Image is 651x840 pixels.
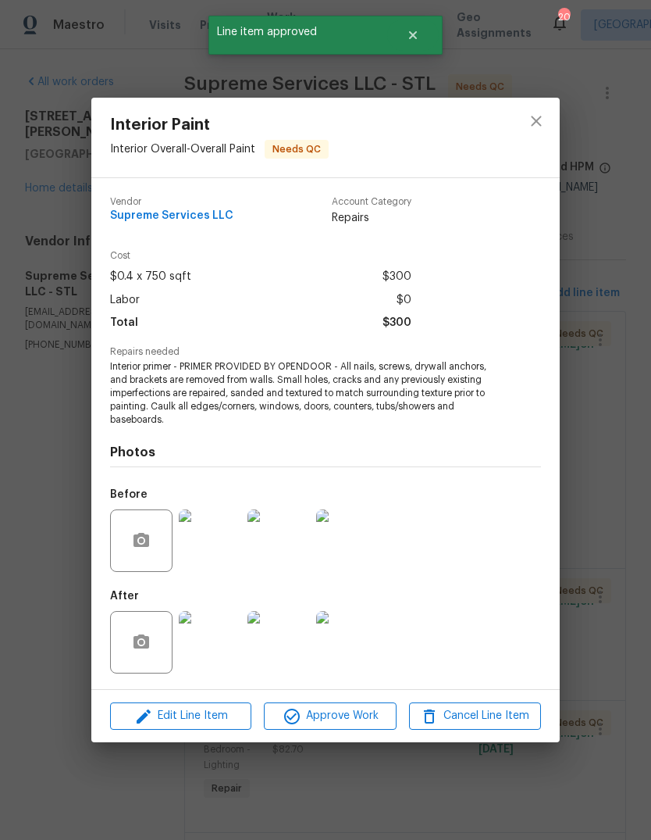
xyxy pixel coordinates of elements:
button: Cancel Line Item [409,702,541,730]
span: Interior Overall - Overall Paint [110,144,255,155]
button: close [518,102,555,140]
span: Edit Line Item [115,706,247,726]
span: $300 [382,312,411,334]
span: $0 [397,289,411,312]
span: Total [110,312,138,334]
span: Vendor [110,197,233,207]
h5: After [110,591,139,602]
button: Edit Line Item [110,702,251,730]
span: Needs QC [266,141,327,157]
span: $0.4 x 750 sqft [110,266,191,288]
span: Account Category [332,197,411,207]
span: Line item approved [208,16,387,48]
span: $300 [382,266,411,288]
span: Repairs [332,210,411,226]
span: Cost [110,251,411,261]
span: Interior Paint [110,116,329,134]
span: Cancel Line Item [414,706,536,726]
div: 20 [558,9,569,25]
span: Repairs needed [110,347,541,357]
span: Interior primer - PRIMER PROVIDED BY OPENDOOR - All nails, screws, drywall anchors, and brackets ... [110,360,498,426]
button: Close [387,20,439,51]
button: Approve Work [264,702,396,730]
span: Supreme Services LLC [110,210,233,222]
h5: Before [110,489,148,500]
h4: Photos [110,445,541,460]
span: Approve Work [269,706,391,726]
span: Labor [110,289,140,312]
